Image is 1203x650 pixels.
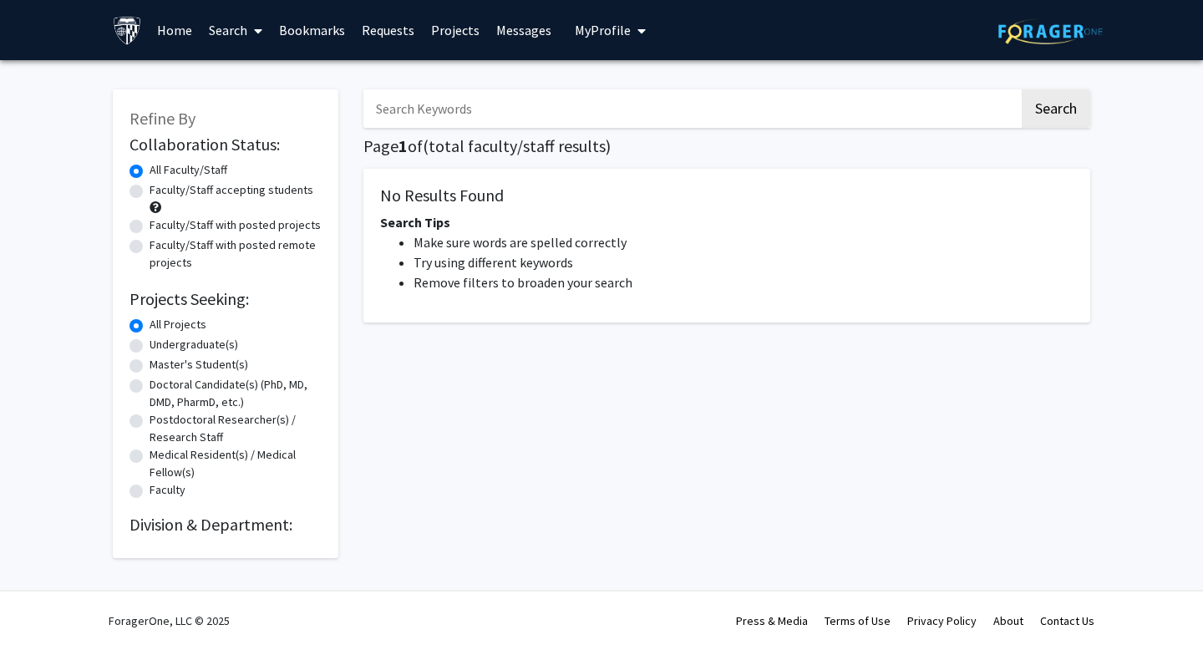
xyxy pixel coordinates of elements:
[150,161,227,179] label: All Faculty/Staff
[129,135,322,155] h2: Collaboration Status:
[109,592,230,650] div: ForagerOne, LLC © 2025
[150,316,206,333] label: All Projects
[907,613,977,628] a: Privacy Policy
[150,376,322,411] label: Doctoral Candidate(s) (PhD, MD, DMD, PharmD, etc.)
[998,18,1103,44] img: ForagerOne Logo
[363,136,1090,156] h1: Page of ( total faculty/staff results)
[380,185,1074,206] h5: No Results Found
[150,411,322,446] label: Postdoctoral Researcher(s) / Research Staff
[129,108,195,129] span: Refine By
[488,1,560,59] a: Messages
[150,181,313,199] label: Faculty/Staff accepting students
[150,446,322,481] label: Medical Resident(s) / Medical Fellow(s)
[363,89,1019,128] input: Search Keywords
[575,22,631,38] span: My Profile
[363,339,1090,378] nav: Page navigation
[150,216,321,234] label: Faculty/Staff with posted projects
[149,1,200,59] a: Home
[1132,575,1190,637] iframe: Chat
[113,16,142,45] img: Johns Hopkins University Logo
[271,1,353,59] a: Bookmarks
[150,236,322,272] label: Faculty/Staff with posted remote projects
[414,232,1074,252] li: Make sure words are spelled correctly
[129,289,322,309] h2: Projects Seeking:
[150,481,185,499] label: Faculty
[398,135,408,156] span: 1
[993,613,1023,628] a: About
[150,336,238,353] label: Undergraduate(s)
[423,1,488,59] a: Projects
[353,1,423,59] a: Requests
[380,214,450,231] span: Search Tips
[129,515,322,535] h2: Division & Department:
[736,613,808,628] a: Press & Media
[1040,613,1094,628] a: Contact Us
[200,1,271,59] a: Search
[825,613,891,628] a: Terms of Use
[1022,89,1090,128] button: Search
[150,356,248,373] label: Master's Student(s)
[414,272,1074,292] li: Remove filters to broaden your search
[414,252,1074,272] li: Try using different keywords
